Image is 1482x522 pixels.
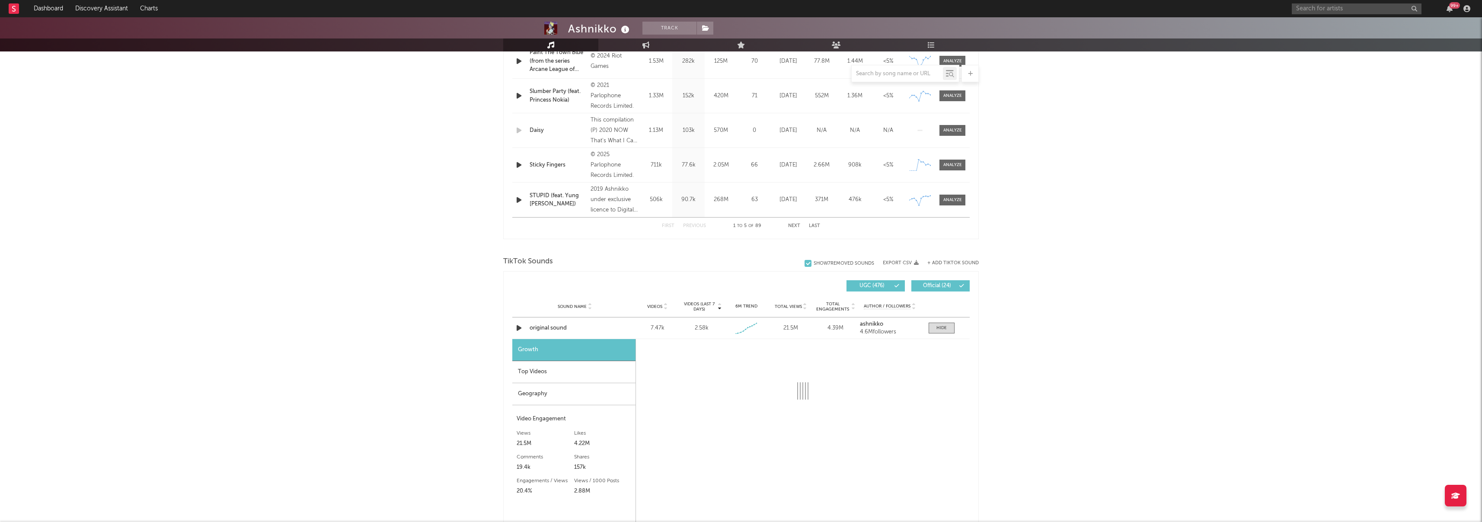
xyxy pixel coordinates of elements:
div: Likes [574,428,632,439]
div: 282k [674,57,703,66]
button: + Add TikTok Sound [927,261,979,266]
div: 1 5 89 [723,221,771,231]
span: Videos (last 7 days) [682,301,717,312]
input: Search by song name or URL [852,70,943,77]
span: Total Views [775,304,802,309]
a: original sound [530,324,620,333]
div: 2.05M [707,161,735,170]
div: Top Videos [512,361,636,383]
span: Total Engagements [815,301,850,312]
div: [DATE] [774,92,803,100]
span: UGC ( 476 ) [852,283,892,288]
a: Sticky Fingers [530,161,586,170]
div: 70 [739,57,770,66]
a: ashnikko [860,321,920,327]
div: 1.33M [642,92,670,100]
div: © 2024 Riot Games [591,51,638,72]
span: Sound Name [558,304,587,309]
div: 7.47k [637,324,677,333]
button: Last [809,224,820,228]
strong: ashnikko [860,321,883,327]
div: 552M [807,92,836,100]
div: 66 [739,161,770,170]
div: Video Engagement [517,414,631,424]
div: [DATE] [774,161,803,170]
span: Author / Followers [864,304,910,309]
div: 908k [840,161,869,170]
div: [DATE] [774,57,803,66]
div: 21.5M [517,439,574,449]
span: of [748,224,754,228]
button: Official(24) [911,280,970,291]
div: 4.39M [815,324,856,333]
div: 2019 Ashnikko under exclusive licence to Digital Picnic Records, a Warner Music Group Company [591,184,638,215]
div: <5% [874,195,903,204]
div: <5% [874,92,903,100]
div: 20.4% [517,486,574,496]
span: Videos [647,304,662,309]
div: 71 [739,92,770,100]
button: Previous [683,224,706,228]
div: Comments [517,452,574,462]
a: STUPID (feat. Yung [PERSON_NAME]) [530,192,586,208]
div: 157k [574,462,632,473]
div: This compilation (P) 2020 NOW That's What I Call Music LLP [591,115,638,146]
span: TikTok Sounds [503,256,553,267]
div: 1.13M [642,126,670,135]
div: 19.4k [517,462,574,473]
div: © 2025 Parlophone Records Limited. [591,150,638,181]
div: Slumber Party (feat. Princess Nokia) [530,87,586,104]
div: 570M [707,126,735,135]
div: 77.6k [674,161,703,170]
button: 99+ [1447,5,1453,12]
div: Geography [512,383,636,405]
div: Shares [574,452,632,462]
div: 90.7k [674,195,703,204]
div: 152k [674,92,703,100]
button: Export CSV [883,260,919,266]
div: 1.53M [642,57,670,66]
div: 476k [840,195,869,204]
div: 371M [807,195,836,204]
div: 125M [707,57,735,66]
button: Next [788,224,800,228]
div: 420M [707,92,735,100]
div: [DATE] [774,126,803,135]
div: 2.66M [807,161,836,170]
span: Official ( 24 ) [917,283,957,288]
button: + Add TikTok Sound [919,261,979,266]
div: 103k [674,126,703,135]
div: Engagements / Views [517,476,574,486]
div: 2.58k [695,324,709,333]
div: © 2021 Parlophone Records Limited. [591,80,638,112]
div: Ashnikko [568,22,632,36]
div: 77.8M [807,57,836,66]
div: 506k [642,195,670,204]
button: First [662,224,674,228]
div: 4.6M followers [860,329,920,335]
div: 63 [739,195,770,204]
span: to [737,224,742,228]
input: Search for artists [1292,3,1421,14]
div: 0 [739,126,770,135]
div: 1.36M [840,92,869,100]
div: <5% [874,161,903,170]
div: Views / 1000 Posts [574,476,632,486]
div: 21.5M [771,324,811,333]
div: 1.44M [840,57,869,66]
div: Growth [512,339,636,361]
div: <5% [874,57,903,66]
div: N/A [840,126,869,135]
div: 268M [707,195,735,204]
div: Views [517,428,574,439]
a: Daisy [530,126,586,135]
div: 2.88M [574,486,632,496]
div: 4.22M [574,439,632,449]
div: [DATE] [774,195,803,204]
a: Paint The Town Blue (from the series Arcane League of Legends) [530,48,586,74]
